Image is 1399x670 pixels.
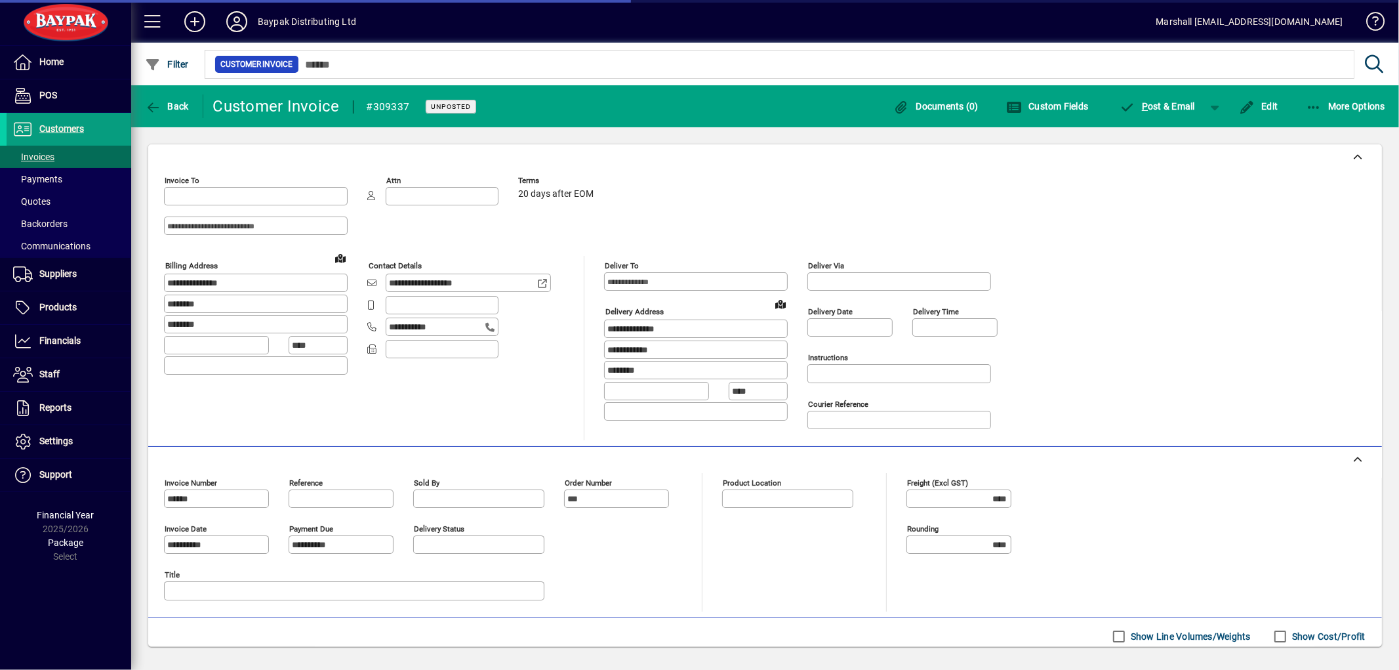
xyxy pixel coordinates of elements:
[808,261,844,270] mat-label: Deliver via
[258,11,356,32] div: Baypak Distributing Ltd
[330,247,351,268] a: View on map
[386,176,401,185] mat-label: Attn
[7,146,131,168] a: Invoices
[1006,101,1089,112] span: Custom Fields
[1120,101,1196,112] span: ost & Email
[131,94,203,118] app-page-header-button: Back
[39,123,84,134] span: Customers
[907,524,939,534] mat-label: Rounding
[142,94,192,118] button: Back
[39,90,57,100] span: POS
[13,241,91,251] span: Communications
[39,268,77,279] span: Suppliers
[723,478,781,488] mat-label: Product location
[39,302,77,312] span: Products
[142,52,192,76] button: Filter
[518,189,594,199] span: 20 days after EOM
[48,537,83,548] span: Package
[165,478,217,488] mat-label: Invoice number
[1356,3,1383,45] a: Knowledge Base
[770,293,791,314] a: View on map
[213,96,340,117] div: Customer Invoice
[39,369,60,379] span: Staff
[7,235,131,257] a: Communications
[7,46,131,79] a: Home
[220,58,293,71] span: Customer Invoice
[39,56,64,67] span: Home
[907,478,968,488] mat-label: Freight (excl GST)
[414,524,464,534] mat-label: Delivery status
[1003,94,1092,118] button: Custom Fields
[13,196,51,207] span: Quotes
[1236,94,1282,118] button: Edit
[39,436,73,446] span: Settings
[1142,101,1148,112] span: P
[165,570,180,579] mat-label: Title
[808,307,853,316] mat-label: Delivery date
[7,258,131,291] a: Suppliers
[414,478,439,488] mat-label: Sold by
[289,478,323,488] mat-label: Reference
[605,261,639,270] mat-label: Deliver To
[13,174,62,184] span: Payments
[7,168,131,190] a: Payments
[913,307,959,316] mat-label: Delivery time
[565,478,612,488] mat-label: Order number
[431,102,471,111] span: Unposted
[37,510,94,520] span: Financial Year
[165,176,199,185] mat-label: Invoice To
[7,425,131,458] a: Settings
[39,402,71,413] span: Reports
[7,190,131,213] a: Quotes
[1113,94,1202,118] button: Post & Email
[518,177,597,185] span: Terms
[1303,94,1389,118] button: More Options
[165,524,207,534] mat-label: Invoice date
[7,325,131,358] a: Financials
[39,335,81,346] span: Financials
[145,59,189,70] span: Filter
[13,152,54,162] span: Invoices
[7,213,131,235] a: Backorders
[367,96,410,117] div: #309337
[7,392,131,425] a: Reports
[1289,630,1366,643] label: Show Cost/Profit
[1306,101,1386,112] span: More Options
[890,94,982,118] button: Documents (0)
[7,291,131,324] a: Products
[174,10,216,33] button: Add
[808,353,848,362] mat-label: Instructions
[7,358,131,391] a: Staff
[39,469,72,480] span: Support
[289,524,333,534] mat-label: Payment due
[7,79,131,112] a: POS
[893,101,979,112] span: Documents (0)
[1128,630,1251,643] label: Show Line Volumes/Weights
[1156,11,1343,32] div: Marshall [EMAIL_ADDRESS][DOMAIN_NAME]
[145,101,189,112] span: Back
[808,400,868,409] mat-label: Courier Reference
[216,10,258,33] button: Profile
[13,219,68,229] span: Backorders
[1239,101,1278,112] span: Edit
[7,459,131,492] a: Support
